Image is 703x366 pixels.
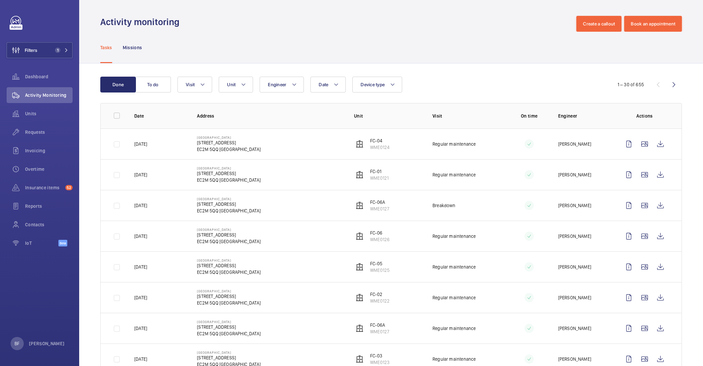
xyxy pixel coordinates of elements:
[432,325,476,332] p: Regular maintenance
[186,82,195,87] span: Visit
[197,269,261,275] p: EC2M 5QQ [GEOGRAPHIC_DATA]
[100,16,183,28] h1: Activity monitoring
[227,82,236,87] span: Unit
[352,77,402,92] button: Device type
[123,44,142,51] p: Missions
[432,294,476,301] p: Regular maintenance
[558,294,591,301] p: [PERSON_NAME]
[356,294,364,302] img: elevator.svg
[197,320,261,324] p: [GEOGRAPHIC_DATA]
[25,73,73,80] span: Dashboard
[621,113,668,119] p: Actions
[268,82,286,87] span: Engineer
[197,201,261,207] p: [STREET_ADDRESS]
[558,325,591,332] p: [PERSON_NAME]
[260,77,304,92] button: Engineer
[134,141,147,147] p: [DATE]
[25,92,73,98] span: Activity Monitoring
[197,300,261,306] p: EC2M 5QQ [GEOGRAPHIC_DATA]
[432,113,500,119] p: Visit
[25,129,73,135] span: Requests
[58,240,67,246] span: Beta
[511,113,548,119] p: On time
[197,262,261,269] p: [STREET_ADDRESS]
[370,291,390,298] p: FC-02
[370,175,389,181] p: WME0121
[197,113,343,119] p: Address
[134,202,147,209] p: [DATE]
[135,77,171,92] button: To do
[197,232,261,238] p: [STREET_ADDRESS]
[370,144,390,151] p: WME0124
[25,240,58,246] span: IoT
[100,77,136,92] button: Done
[370,199,389,205] p: FC-06A
[356,355,364,363] img: elevator.svg
[197,324,261,330] p: [STREET_ADDRESS]
[197,207,261,214] p: EC2M 5QQ [GEOGRAPHIC_DATA]
[197,354,261,361] p: [STREET_ADDRESS]
[558,356,591,362] p: [PERSON_NAME]
[361,82,385,87] span: Device type
[370,236,390,243] p: WME0126
[356,232,364,240] img: elevator.svg
[432,171,476,178] p: Regular maintenance
[197,177,261,183] p: EC2M 5QQ [GEOGRAPHIC_DATA]
[319,82,328,87] span: Date
[197,289,261,293] p: [GEOGRAPHIC_DATA]
[134,264,147,270] p: [DATE]
[25,47,37,54] span: Filters
[197,197,261,201] p: [GEOGRAPHIC_DATA]
[370,298,390,304] p: WME0122
[576,16,622,32] button: Create a callout
[432,356,476,362] p: Regular maintenance
[55,48,60,53] span: 1
[370,205,389,212] p: WME0127
[370,328,389,335] p: WME0127
[370,168,389,175] p: FC-01
[65,185,73,190] span: 52
[197,238,261,245] p: EC2M 5QQ [GEOGRAPHIC_DATA]
[25,221,73,228] span: Contacts
[134,325,147,332] p: [DATE]
[25,184,63,191] span: Insurance items
[432,264,476,270] p: Regular maintenance
[134,233,147,239] p: [DATE]
[370,359,390,366] p: WME0123
[356,263,364,271] img: elevator.svg
[370,267,390,274] p: WME0125
[197,293,261,300] p: [STREET_ADDRESS]
[356,201,364,209] img: elevator.svg
[7,42,73,58] button: Filters1
[370,322,389,328] p: FC-06A
[134,356,147,362] p: [DATE]
[558,171,591,178] p: [PERSON_NAME]
[370,352,390,359] p: FC-03
[197,135,261,139] p: [GEOGRAPHIC_DATA]
[219,77,253,92] button: Unit
[558,264,591,270] p: [PERSON_NAME]
[197,170,261,177] p: [STREET_ADDRESS]
[197,166,261,170] p: [GEOGRAPHIC_DATA]
[370,137,390,144] p: FC-04
[177,77,212,92] button: Visit
[558,141,591,147] p: [PERSON_NAME]
[370,260,390,267] p: FC-05
[558,202,591,209] p: [PERSON_NAME]
[25,147,73,154] span: Invoicing
[432,202,456,209] p: Breakdown
[354,113,422,119] p: Unit
[25,110,73,117] span: Units
[134,113,186,119] p: Date
[197,330,261,337] p: EC2M 5QQ [GEOGRAPHIC_DATA]
[356,171,364,179] img: elevator.svg
[197,228,261,232] p: [GEOGRAPHIC_DATA]
[432,141,476,147] p: Regular maintenance
[134,294,147,301] p: [DATE]
[15,340,19,347] p: BF
[370,230,390,236] p: FC-06
[618,81,644,88] div: 1 – 30 of 655
[197,146,261,153] p: EC2M 5QQ [GEOGRAPHIC_DATA]
[310,77,346,92] button: Date
[356,140,364,148] img: elevator.svg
